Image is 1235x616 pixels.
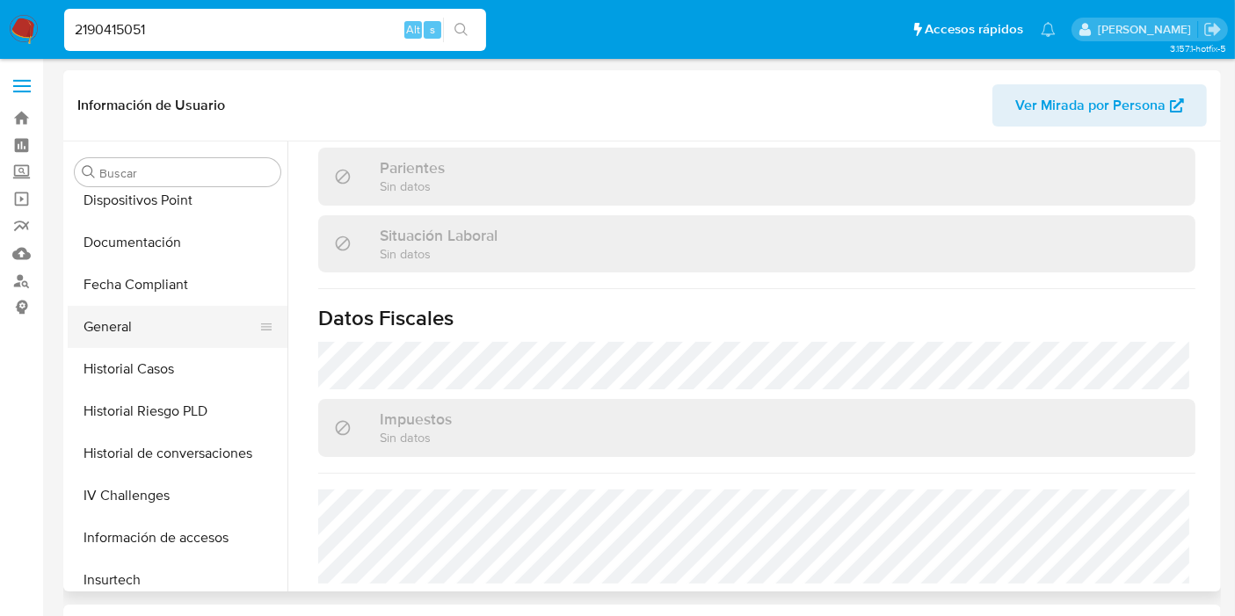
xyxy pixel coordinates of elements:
button: Historial Casos [68,348,287,390]
div: ImpuestosSin datos [318,399,1195,456]
a: Salir [1203,20,1222,39]
p: Sin datos [380,245,498,262]
button: Documentación [68,221,287,264]
h3: Situación Laboral [380,226,498,245]
a: Notificaciones [1041,22,1056,37]
input: Buscar [99,165,273,181]
button: General [68,306,273,348]
div: ParientesSin datos [318,148,1195,205]
button: Historial de conversaciones [68,432,287,475]
button: Dispositivos Point [68,179,287,221]
button: Ver Mirada por Persona [992,84,1207,127]
h1: Información de Usuario [77,97,225,114]
span: s [430,21,435,38]
button: Insurtech [68,559,287,601]
h3: Impuestos [380,409,452,429]
button: Buscar [82,165,96,179]
span: Ver Mirada por Persona [1015,84,1166,127]
div: Situación LaboralSin datos [318,215,1195,272]
button: Fecha Compliant [68,264,287,306]
button: Historial Riesgo PLD [68,390,287,432]
input: Buscar usuario o caso... [64,18,486,41]
p: Sin datos [380,429,452,446]
h3: Parientes [380,158,445,178]
button: IV Challenges [68,475,287,517]
button: search-icon [443,18,479,42]
span: Alt [406,21,420,38]
p: Sin datos [380,178,445,194]
h1: Datos Fiscales [318,305,1195,331]
span: Accesos rápidos [925,20,1023,39]
p: gregorio.negri@mercadolibre.com [1098,21,1197,38]
button: Información de accesos [68,517,287,559]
